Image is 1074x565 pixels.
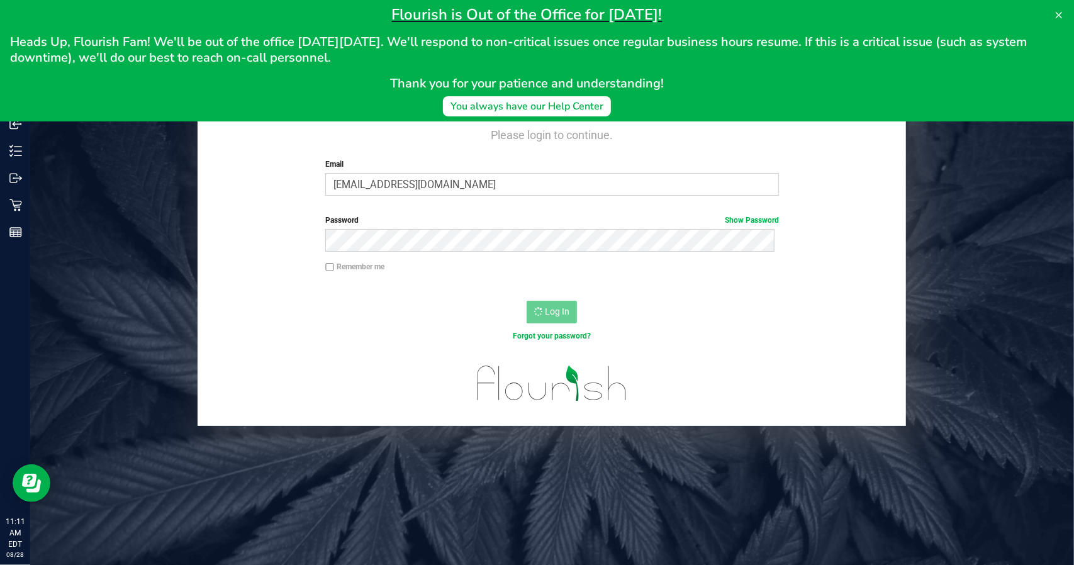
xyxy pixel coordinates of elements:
[198,126,906,141] h4: Please login to continue.
[6,516,25,550] p: 11:11 AM EDT
[9,145,22,157] inline-svg: Inventory
[9,118,22,130] inline-svg: Inbound
[9,199,22,211] inline-svg: Retail
[450,99,603,114] div: You always have our Help Center
[725,216,779,225] a: Show Password
[6,550,25,559] p: 08/28
[9,226,22,238] inline-svg: Reports
[390,75,664,92] span: Thank you for your patience and understanding!
[325,159,779,170] label: Email
[325,263,334,272] input: Remember me
[464,355,640,412] img: flourish_logo.svg
[10,33,1030,66] span: Heads Up, Flourish Fam! We'll be out of the office [DATE][DATE]. We'll respond to non-critical is...
[513,332,591,340] a: Forgot your password?
[325,216,359,225] span: Password
[325,261,384,272] label: Remember me
[545,306,569,316] span: Log In
[9,172,22,184] inline-svg: Outbound
[392,4,663,25] span: Flourish is Out of the Office for [DATE]!
[527,301,577,323] button: Log In
[13,464,50,502] iframe: Resource center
